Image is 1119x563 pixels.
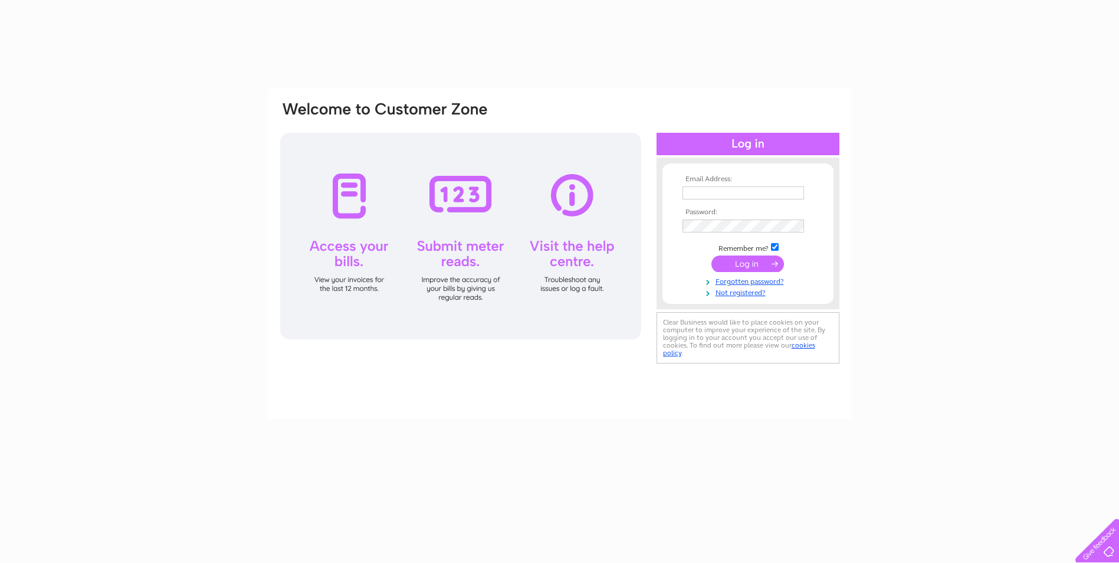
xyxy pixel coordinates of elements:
[680,175,816,184] th: Email Address:
[682,275,816,286] a: Forgotten password?
[680,241,816,253] td: Remember me?
[680,208,816,217] th: Password:
[711,256,784,272] input: Submit
[657,312,839,364] div: Clear Business would like to place cookies on your computer to improve your experience of the sit...
[682,286,816,297] a: Not registered?
[663,341,815,357] a: cookies policy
